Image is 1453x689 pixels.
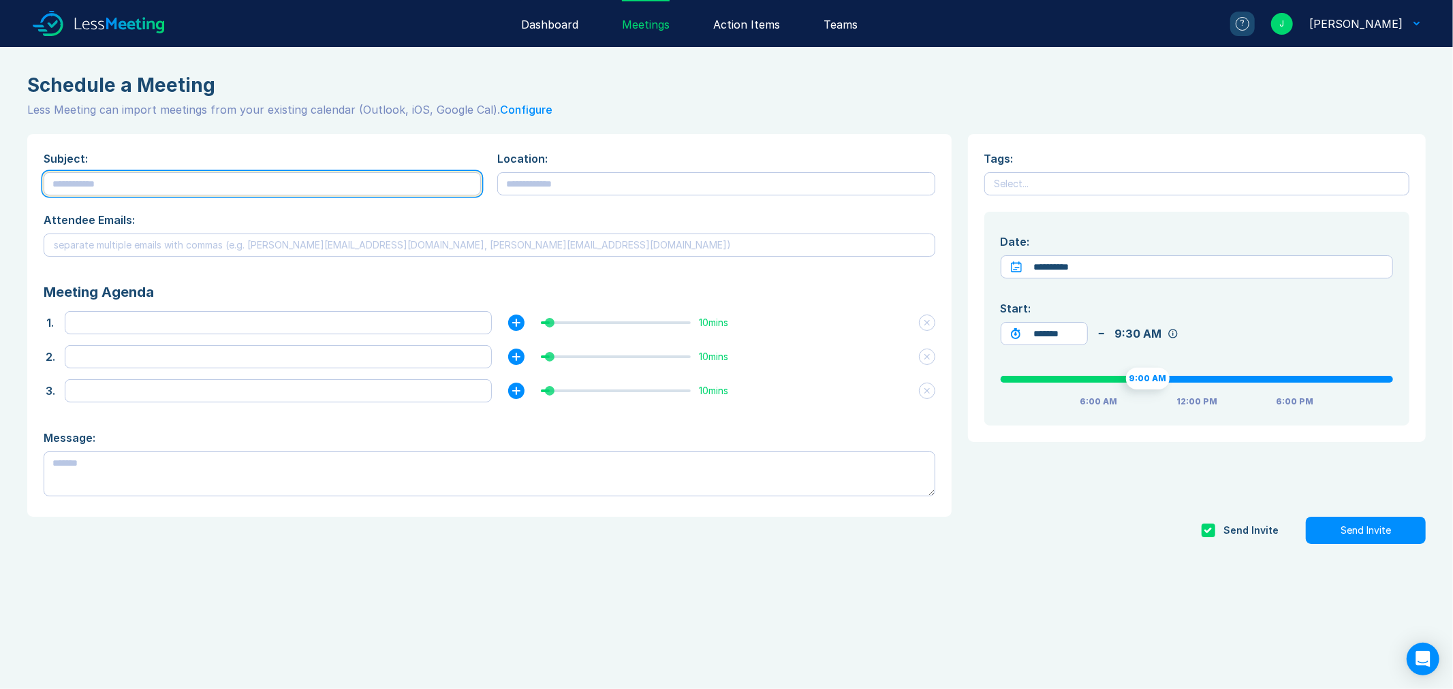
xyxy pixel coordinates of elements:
div: Date: [1001,234,1393,250]
div: 2.10mins [44,345,935,368]
span: 6:00 PM [1277,396,1314,408]
button: 2. [44,349,57,365]
a: Configure [500,103,552,116]
button: 1. [44,315,57,331]
div: Tags: [984,150,1409,167]
div: 10 mins [699,385,753,396]
div: test [1126,368,1170,389]
div: 1.10mins [44,311,935,334]
div: Subject: [44,150,481,167]
div: Less Meeting can import meetings from your existing calendar (Outlook, iOS, Google Cal). [27,101,1426,118]
button: Send Invite [1306,517,1426,544]
div: 10 mins [699,351,753,362]
div: Open Intercom Messenger [1407,643,1439,675]
div: Meeting Agenda [44,284,935,300]
div: Location: [497,150,935,167]
span: 12:00 PM [1176,396,1217,408]
div: 3.10mins [44,379,935,402]
a: ? [1214,12,1255,36]
div: 10 mins [699,317,753,328]
div: Start: [1001,300,1393,317]
div: Joel Hergott [1309,16,1403,32]
div: Send Invite [1223,525,1279,536]
div: ? [1236,17,1249,31]
div: 9:30 AM [1115,325,1162,342]
span: 6:00 AM [1080,396,1117,408]
button: 3. [44,383,57,399]
div: Attendee Emails: [44,212,935,228]
div: Message: [44,430,935,446]
div: Schedule a Meeting [27,74,1426,96]
div: J [1271,13,1293,35]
